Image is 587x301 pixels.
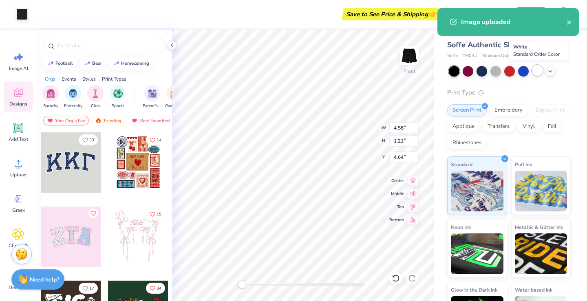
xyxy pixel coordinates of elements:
[47,61,54,66] img: trend_line.gif
[87,85,104,109] div: filter for Club
[113,61,119,66] img: trend_line.gif
[79,57,106,70] button: bear
[404,68,415,75] div: Front
[238,281,246,289] div: Accessibility label
[68,89,77,98] img: Fraternity Image
[55,61,73,66] div: football
[88,209,98,218] button: Like
[165,85,184,109] div: filter for Game Day
[446,6,505,22] input: Untitled Design
[481,53,522,59] span: Minimum Order: 12 +
[143,103,161,109] span: Parent's Weekend
[131,118,138,123] img: most_fav.gif
[43,103,58,109] span: Sorority
[42,85,59,109] div: filter for Sorority
[447,121,480,133] div: Applique
[451,171,503,211] img: Standard
[128,116,174,125] div: Most Favorited
[451,160,472,169] span: Standard
[515,286,552,294] span: Water based Ink
[46,89,55,98] img: Sorority Image
[9,284,28,291] span: Decorate
[447,53,458,59] span: Soffe
[447,88,571,97] div: Print Type
[30,276,59,283] strong: Need help?
[146,209,165,220] button: Like
[515,171,567,211] img: Puff Ink
[165,85,184,109] button: filter button
[9,65,28,72] span: Image AI
[43,57,77,70] button: football
[344,8,439,20] div: Save to See Price & Shipping
[165,103,184,109] span: Game Day
[389,178,404,184] span: Center
[515,223,563,231] span: Metallic & Glitter Ink
[515,160,532,169] span: Puff Ink
[64,85,82,109] button: filter button
[509,41,568,60] div: White
[91,116,125,125] div: Trending
[447,40,523,50] span: Soffe Authentic Short
[10,171,26,178] span: Upload
[157,286,161,290] span: 34
[102,75,126,83] div: Print Types
[9,101,27,107] span: Designs
[489,104,528,116] div: Embroidery
[462,53,477,59] span: # M037
[447,104,487,116] div: Screen Print
[143,85,161,109] button: filter button
[12,207,25,213] span: Greek
[79,283,98,294] button: Like
[42,85,59,109] button: filter button
[89,286,94,290] span: 17
[47,118,53,123] img: most_fav.gif
[91,89,100,98] img: Club Image
[461,17,567,27] div: Image uploaded
[567,17,572,27] button: close
[428,9,437,19] span: 👉
[110,85,126,109] button: filter button
[113,89,123,98] img: Sports Image
[513,51,560,57] span: Standard Order Color
[64,85,82,109] div: filter for Fraternity
[543,121,562,133] div: Foil
[482,121,515,133] div: Transfers
[389,191,404,197] span: Middle
[5,242,32,255] span: Clipart & logos
[45,75,55,83] div: Orgs
[87,85,104,109] button: filter button
[91,103,100,109] span: Club
[170,89,179,98] img: Game Day Image
[451,223,471,231] span: Neon Ink
[108,57,153,70] button: homecoming
[9,136,28,143] span: Add Text
[121,61,149,66] div: homecoming
[517,121,540,133] div: Vinyl
[110,85,126,109] div: filter for Sports
[62,75,76,83] div: Events
[447,137,487,149] div: Rhinestones
[92,61,102,66] div: bear
[84,61,90,66] img: trend_line.gif
[64,103,82,109] span: Fraternity
[451,233,503,274] img: Neon Ink
[146,283,165,294] button: Like
[389,217,404,223] span: Bottom
[89,138,94,142] span: 33
[82,75,96,83] div: Styles
[157,212,161,216] span: 15
[389,204,404,210] span: Top
[143,85,161,109] div: filter for Parent's Weekend
[530,104,570,116] div: Digital Print
[56,42,161,50] input: Try "Alpha"
[79,134,98,145] button: Like
[148,89,157,98] img: Parent's Weekend Image
[515,233,567,274] img: Metallic & Glitter Ink
[451,286,497,294] span: Glow in the Dark Ink
[43,116,89,125] div: Your Org's Fav
[146,134,165,145] button: Like
[401,47,417,64] img: Front
[95,118,102,123] img: trending.gif
[112,103,124,109] span: Sports
[157,138,161,142] span: 14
